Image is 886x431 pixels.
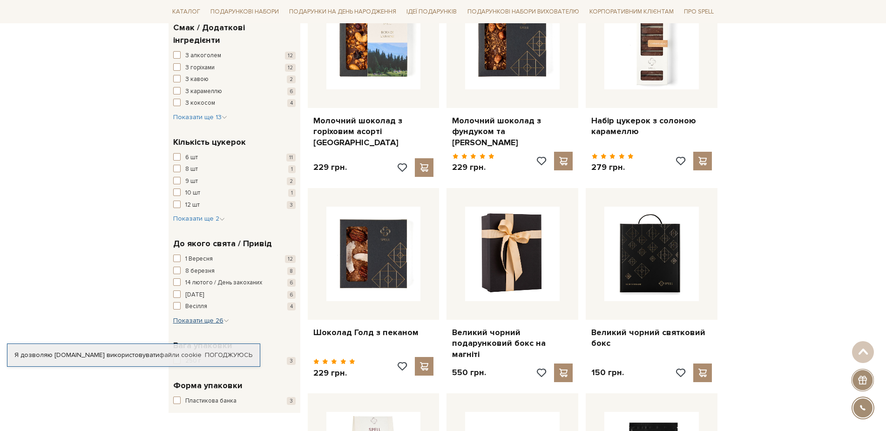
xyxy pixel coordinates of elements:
[173,75,296,84] button: З кавою 2
[173,177,296,186] button: 9 шт 2
[591,327,712,349] a: Великий чорний святковий бокс
[173,153,296,162] button: 6 шт 11
[185,302,207,311] span: Весілля
[185,278,262,288] span: 14 лютого / День закоханих
[288,165,296,173] span: 1
[452,327,573,360] a: Великий чорний подарунковий бокс на магніті
[185,75,209,84] span: З кавою
[173,237,272,250] span: До якого свята / Привід
[287,397,296,405] span: 3
[313,115,434,148] a: Молочний шоколад з горіховим асорті [GEOGRAPHIC_DATA]
[185,201,200,210] span: 12 шт
[285,64,296,72] span: 12
[287,291,296,299] span: 6
[173,165,296,174] button: 8 шт 1
[185,189,200,198] span: 10 шт
[288,189,296,197] span: 1
[173,63,296,73] button: З горіхами 12
[205,351,252,359] a: Погоджуюсь
[173,136,246,148] span: Кількість цукерок
[287,201,296,209] span: 3
[173,267,296,276] button: 8 березня 8
[185,87,222,96] span: З карамеллю
[185,153,198,162] span: 6 шт
[185,165,198,174] span: 8 шт
[586,4,677,20] a: Корпоративним клієнтам
[173,339,232,352] span: Вага упаковки
[287,75,296,83] span: 2
[173,316,229,325] button: Показати ще 26
[185,177,198,186] span: 9 шт
[287,177,296,185] span: 2
[287,267,296,275] span: 8
[287,279,296,287] span: 6
[173,87,296,96] button: З карамеллю 6
[185,397,237,406] span: Пластикова банка
[173,51,296,61] button: З алкоголем 12
[680,5,717,19] a: Про Spell
[285,255,296,263] span: 12
[173,215,225,222] span: Показати ще 2
[452,115,573,148] a: Молочний шоколад з фундуком та [PERSON_NAME]
[173,189,296,198] button: 10 шт 1
[287,357,296,365] span: 3
[403,5,460,19] a: Ідеї подарунків
[173,302,296,311] button: Весілля 4
[185,63,215,73] span: З горіхами
[173,255,296,264] button: 1 Вересня 12
[591,367,624,378] p: 150 грн.
[173,397,296,406] button: Пластикова банка 3
[173,317,229,324] span: Показати ще 26
[185,255,213,264] span: 1 Вересня
[313,327,434,338] a: Шоколад Голд з пеканом
[173,113,227,121] span: Показати ще 13
[185,290,204,300] span: [DATE]
[464,4,583,20] a: Подарункові набори вихователю
[173,278,296,288] button: 14 лютого / День закоханих 6
[169,5,204,19] a: Каталог
[185,267,215,276] span: 8 березня
[287,303,296,310] span: 4
[173,113,227,122] button: Показати ще 13
[173,214,225,223] button: Показати ще 2
[173,379,243,392] span: Форма упаковки
[173,290,296,300] button: [DATE] 6
[173,201,296,210] button: 12 шт 3
[285,5,400,19] a: Подарунки на День народження
[591,115,712,137] a: Набір цукерок з солоною карамеллю
[452,162,494,173] p: 229 грн.
[286,154,296,162] span: 11
[287,99,296,107] span: 4
[591,162,634,173] p: 279 грн.
[173,21,293,47] span: Смак / Додаткові інгредієнти
[173,99,296,108] button: З кокосом 4
[452,367,486,378] p: 550 грн.
[7,351,260,359] div: Я дозволяю [DOMAIN_NAME] використовувати
[604,207,699,301] img: Великий чорний святковий бокс
[285,52,296,60] span: 12
[287,88,296,95] span: 6
[159,351,202,359] a: файли cookie
[313,162,347,173] p: 229 грн.
[185,99,215,108] span: З кокосом
[207,5,283,19] a: Подарункові набори
[313,368,356,378] p: 229 грн.
[185,51,221,61] span: З алкоголем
